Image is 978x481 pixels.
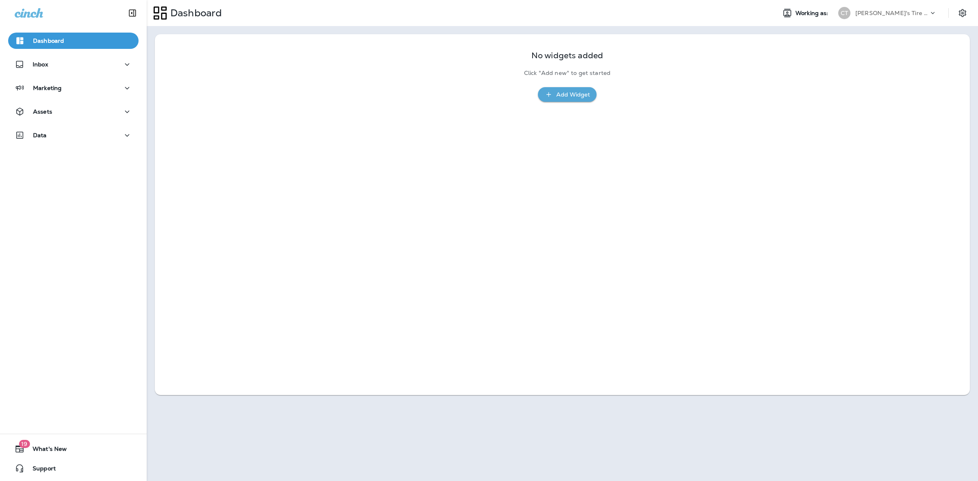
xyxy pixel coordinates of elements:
span: What's New [24,446,67,455]
p: Dashboard [33,37,64,44]
span: 19 [19,440,30,448]
div: Add Widget [556,90,590,100]
button: Support [8,460,139,477]
button: Collapse Sidebar [121,5,144,21]
span: Support [24,465,56,475]
button: Dashboard [8,33,139,49]
p: Assets [33,108,52,115]
p: [PERSON_NAME]'s Tire & Auto [855,10,929,16]
p: No widgets added [531,52,603,59]
button: Data [8,127,139,143]
button: Assets [8,103,139,120]
button: Settings [955,6,970,20]
div: CT [838,7,850,19]
span: Working as: [795,10,830,17]
p: Click "Add new" to get started [524,70,610,77]
button: 19What's New [8,441,139,457]
button: Inbox [8,56,139,72]
button: Add Widget [538,87,597,102]
button: Marketing [8,80,139,96]
p: Dashboard [167,7,222,19]
p: Data [33,132,47,138]
p: Inbox [33,61,48,68]
p: Marketing [33,85,62,91]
